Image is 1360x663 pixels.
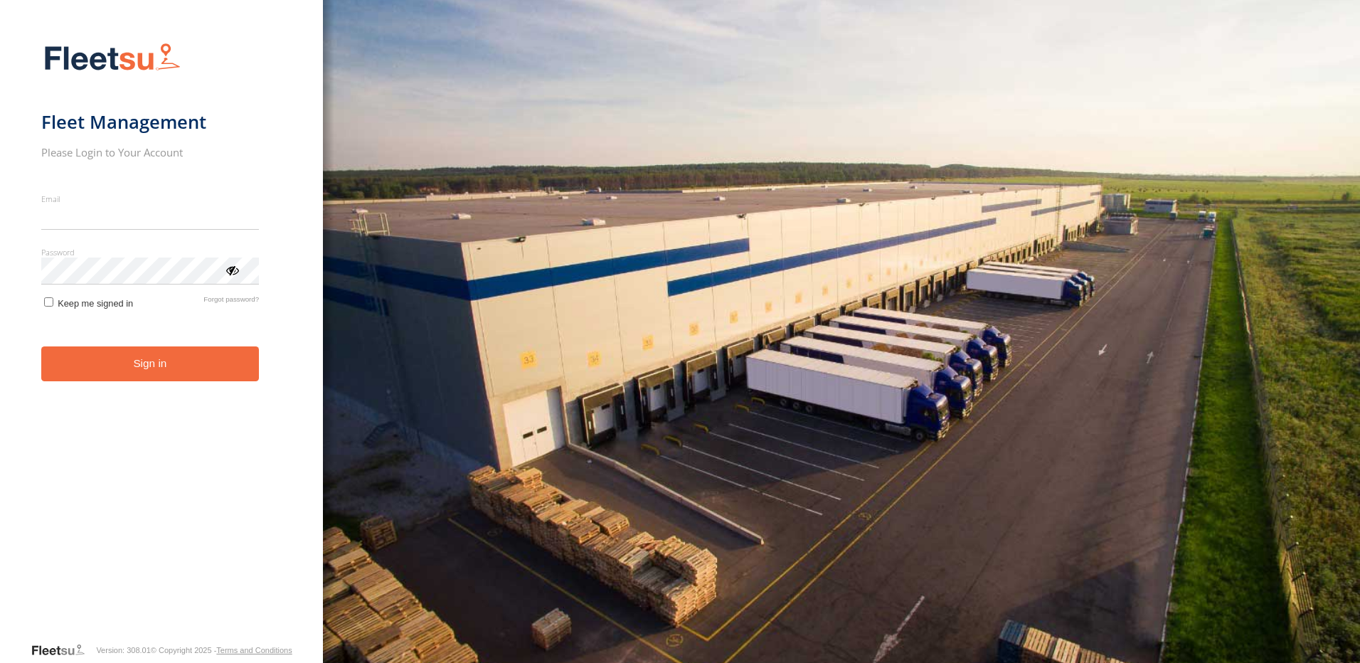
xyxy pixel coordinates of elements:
[41,110,260,134] h1: Fleet Management
[41,193,260,204] label: Email
[216,646,292,654] a: Terms and Conditions
[41,145,260,159] h2: Please Login to Your Account
[96,646,150,654] div: Version: 308.01
[225,262,239,277] div: ViewPassword
[31,643,96,657] a: Visit our Website
[44,297,53,307] input: Keep me signed in
[41,346,260,381] button: Sign in
[58,298,133,309] span: Keep me signed in
[41,34,282,642] form: main
[41,40,184,76] img: Fleetsu
[41,247,260,258] label: Password
[203,295,259,309] a: Forgot password?
[151,646,292,654] div: © Copyright 2025 -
